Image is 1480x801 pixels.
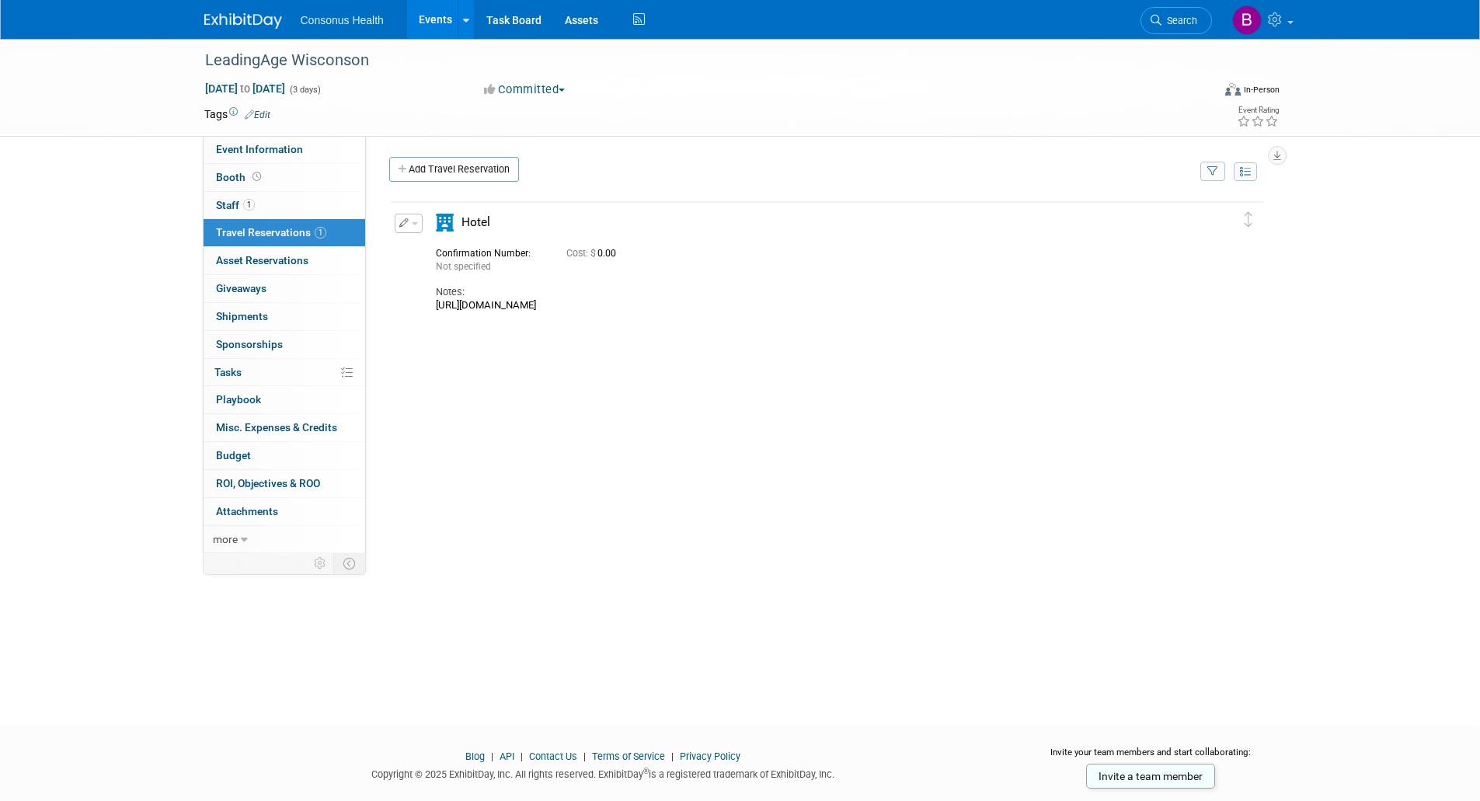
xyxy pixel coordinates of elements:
a: Misc. Expenses & Credits [204,414,365,441]
a: Search [1140,7,1212,34]
a: API [500,751,514,762]
span: ROI, Objectives & ROO [216,477,320,489]
span: | [667,751,677,762]
span: Consonus Health [301,14,384,26]
span: Cost: $ [566,248,597,259]
div: Confirmation Number: [436,243,543,259]
span: | [580,751,590,762]
div: Invite your team members and start collaborating: [1026,746,1276,769]
span: | [487,751,497,762]
div: Copyright © 2025 ExhibitDay, Inc. All rights reserved. ExhibitDay is a registered trademark of Ex... [204,764,1003,782]
span: [DATE] [DATE] [204,82,286,96]
img: Bridget Crane [1232,5,1262,35]
a: Sponsorships [204,331,365,358]
span: Hotel [461,215,490,229]
span: Playbook [216,393,261,406]
span: more [213,533,238,545]
span: Misc. Expenses & Credits [216,421,337,434]
a: Asset Reservations [204,247,365,274]
a: Blog [465,751,485,762]
span: (3 days) [288,85,321,95]
td: Personalize Event Tab Strip [307,553,334,573]
img: Format-Inperson.png [1225,83,1241,96]
span: to [238,82,252,95]
span: Giveaways [216,282,266,294]
i: Hotel [436,214,454,232]
span: | [517,751,527,762]
a: Contact Us [529,751,577,762]
a: Budget [204,442,365,469]
a: Tasks [204,359,365,386]
a: Event Information [204,136,365,163]
div: Notes: [436,285,1191,299]
a: Playbook [204,386,365,413]
span: Staff [216,199,255,211]
a: Privacy Policy [680,751,740,762]
div: Event Format [1120,81,1280,104]
div: In-Person [1243,84,1280,96]
i: Filter by Traveler [1207,167,1218,177]
span: Booth [216,171,264,183]
span: Event Information [216,143,303,155]
a: Shipments [204,303,365,330]
a: Edit [245,110,270,120]
span: Search [1161,15,1197,26]
button: Committed [479,82,571,98]
div: [URL][DOMAIN_NAME] [436,299,1191,312]
a: Invite a team member [1086,764,1215,789]
span: Tasks [214,366,242,378]
span: Sponsorships [216,338,283,350]
span: Booth not reserved yet [249,171,264,183]
div: LeadingAge Wisconson [200,47,1189,75]
div: Event Rating [1237,106,1279,114]
span: 1 [243,199,255,211]
span: Not specified [436,261,491,272]
td: Tags [204,106,270,122]
a: Travel Reservations1 [204,219,365,246]
a: Staff1 [204,192,365,219]
td: Toggle Event Tabs [333,553,365,573]
span: 0.00 [566,248,622,259]
span: Shipments [216,310,268,322]
span: Budget [216,449,251,461]
a: Booth [204,164,365,191]
sup: ® [643,767,649,775]
span: Travel Reservations [216,226,326,239]
a: Add Travel Reservation [389,157,519,182]
i: Click and drag to move item [1245,212,1252,228]
img: ExhibitDay [204,13,282,29]
a: more [204,526,365,553]
a: Terms of Service [592,751,665,762]
a: Attachments [204,498,365,525]
a: ROI, Objectives & ROO [204,470,365,497]
span: Attachments [216,505,278,517]
a: Giveaways [204,275,365,302]
span: Asset Reservations [216,254,308,266]
span: 1 [315,227,326,239]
